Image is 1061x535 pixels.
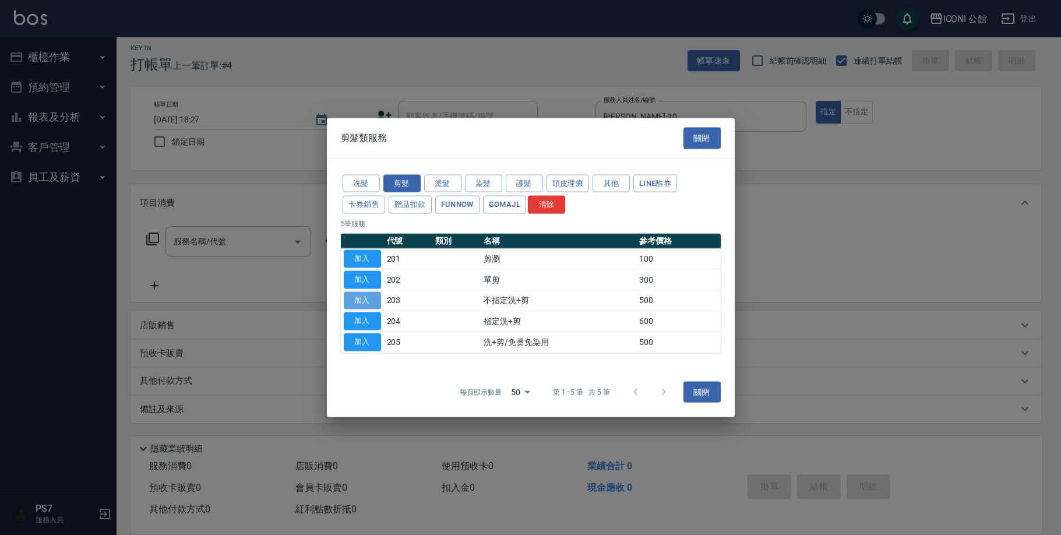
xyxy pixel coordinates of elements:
[344,312,381,330] button: 加入
[481,311,636,332] td: 指定洗+剪
[506,174,543,192] button: 護髮
[547,174,590,192] button: 頭皮理療
[636,234,721,249] th: 參考價格
[636,332,721,353] td: 500
[344,333,381,351] button: 加入
[506,376,534,407] div: 50
[384,248,432,269] td: 201
[553,386,609,397] p: 第 1–5 筆 共 5 筆
[384,269,432,290] td: 202
[593,174,630,192] button: 其他
[683,128,721,149] button: 關閉
[432,234,481,249] th: 類別
[389,196,432,214] button: 贈品扣款
[636,269,721,290] td: 300
[465,174,502,192] button: 染髮
[683,381,721,403] button: 關閉
[341,132,387,144] span: 剪髮類服務
[343,196,386,214] button: 卡券銷售
[460,386,502,397] p: 每頁顯示數量
[636,248,721,269] td: 100
[528,196,565,214] button: 清除
[435,196,480,214] button: FUNNOW
[384,311,432,332] td: 204
[481,269,636,290] td: 單剪
[383,174,421,192] button: 剪髮
[344,270,381,288] button: 加入
[483,196,526,214] button: GOMAJL
[481,290,636,311] td: 不指定洗+剪
[344,250,381,268] button: 加入
[481,332,636,353] td: 洗+剪/免燙免染用
[384,332,432,353] td: 205
[424,174,461,192] button: 燙髮
[343,174,380,192] button: 洗髮
[633,174,677,192] button: LINE酷券
[344,291,381,309] button: 加入
[341,219,721,229] p: 5 筆服務
[384,290,432,311] td: 203
[636,290,721,311] td: 500
[636,311,721,332] td: 600
[481,248,636,269] td: 剪瀏
[481,234,636,249] th: 名稱
[384,234,432,249] th: 代號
